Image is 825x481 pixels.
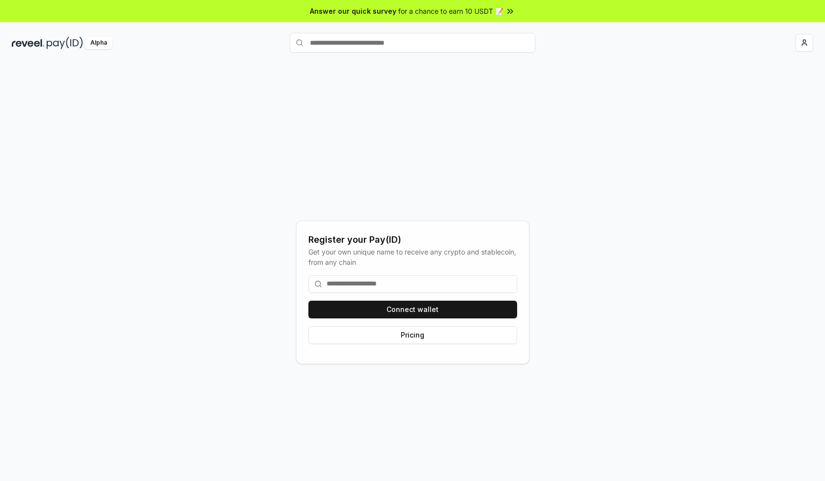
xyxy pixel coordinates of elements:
[308,233,517,247] div: Register your Pay(ID)
[47,37,83,49] img: pay_id
[308,326,517,344] button: Pricing
[308,301,517,318] button: Connect wallet
[308,247,517,267] div: Get your own unique name to receive any crypto and stablecoin, from any chain
[85,37,112,49] div: Alpha
[398,6,503,16] span: for a chance to earn 10 USDT 📝
[310,6,396,16] span: Answer our quick survey
[12,37,45,49] img: reveel_dark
